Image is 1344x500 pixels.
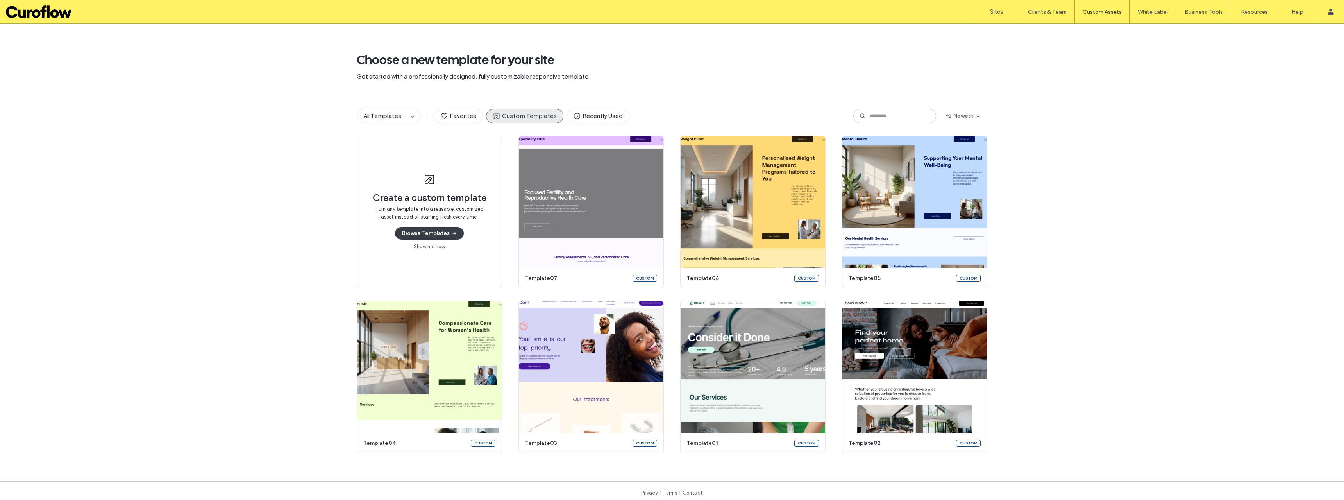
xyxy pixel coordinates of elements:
a: Show me how [414,243,445,251]
div: Custom [794,275,819,282]
button: Newest [939,110,987,122]
span: | [679,490,681,496]
label: White Label [1138,9,1168,15]
label: Help [1292,9,1303,15]
div: Custom [794,440,819,447]
button: All Templates [357,109,408,123]
div: Custom [633,440,657,447]
div: Custom [956,440,981,447]
span: Create a custom template [373,192,486,204]
div: Custom [633,275,657,282]
button: Custom Templates [486,109,563,123]
button: Browse Templates [395,227,464,240]
button: Recently Used [567,109,629,123]
span: template05 [849,274,951,282]
span: template07 [525,274,628,282]
span: | [660,490,661,496]
div: Custom [956,275,981,282]
span: Choose a new template for your site [357,52,987,68]
span: All Templates [363,112,401,120]
a: Terms [663,490,677,496]
label: Resources [1241,9,1268,15]
button: Favorites [434,109,483,123]
label: Custom Assets [1083,9,1122,15]
span: template03 [525,439,628,447]
span: Recently Used [573,112,623,120]
a: Privacy [641,490,658,496]
span: Turn any template into a reusable, customized asset instead of starting fresh every time. [373,205,486,221]
span: template02 [849,439,951,447]
label: Clients & Team [1028,9,1067,15]
span: Get started with a professionally designed, fully customizable responsive template. [357,72,987,81]
div: Custom [471,440,495,447]
span: template06 [687,274,790,282]
span: Favorites [440,112,476,120]
a: Contact [683,490,703,496]
label: Business Tools [1185,9,1223,15]
label: Sites [990,8,1003,15]
span: template04 [363,439,466,447]
span: Custom Templates [493,112,557,120]
span: template01 [687,439,790,447]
